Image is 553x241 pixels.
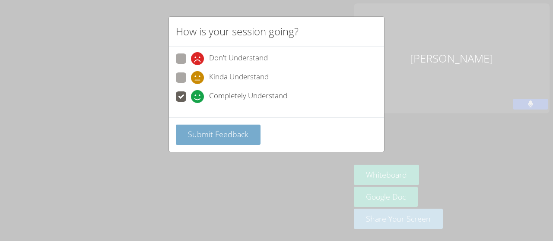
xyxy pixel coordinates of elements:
[209,71,269,84] span: Kinda Understand
[188,129,248,139] span: Submit Feedback
[209,90,287,103] span: Completely Understand
[176,24,299,39] h2: How is your session going?
[176,125,261,145] button: Submit Feedback
[209,52,268,65] span: Don't Understand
